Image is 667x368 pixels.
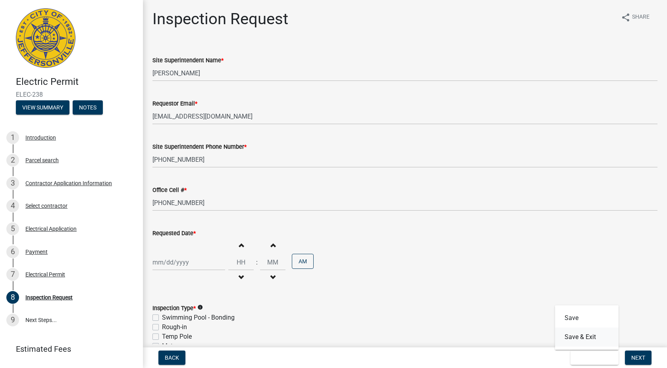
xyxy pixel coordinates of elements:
button: AM [292,254,314,269]
div: 6 [6,245,19,258]
wm-modal-confirm: Summary [16,105,69,111]
input: mm/dd/yyyy [152,254,225,270]
label: Meter [162,341,178,351]
div: 4 [6,199,19,212]
div: 7 [6,268,19,281]
a: Estimated Fees [6,341,130,357]
button: View Summary [16,100,69,115]
div: : [254,258,260,267]
span: Share [632,13,650,22]
label: Requested Date [152,231,196,236]
div: Inspection Request [25,295,73,300]
label: Swimming Pool - Bonding [162,313,235,322]
div: Contractor Application Information [25,180,112,186]
button: shareShare [615,10,656,25]
label: Office Cell # [152,188,187,193]
div: 9 [6,314,19,326]
span: ELEC-238 [16,91,127,98]
button: Notes [73,100,103,115]
button: Save & Exit [555,328,619,347]
div: 8 [6,291,19,304]
button: Next [625,351,652,365]
span: Next [631,355,645,361]
img: City of Jeffersonville, Indiana [16,8,75,68]
button: Save & Exit [571,351,619,365]
label: Inspection Type [152,306,196,311]
i: share [621,13,630,22]
i: info [197,305,203,310]
div: Electrical Permit [25,272,65,277]
label: Requestor Email [152,101,197,107]
div: 1 [6,131,19,144]
div: Save & Exit [555,305,619,350]
button: Back [158,351,185,365]
div: Electrical Application [25,226,77,232]
div: 2 [6,154,19,167]
h1: Inspection Request [152,10,288,29]
div: 5 [6,222,19,235]
div: Introduction [25,135,56,140]
div: Select contractor [25,203,67,209]
wm-modal-confirm: Notes [73,105,103,111]
button: Save [555,309,619,328]
span: Back [165,355,179,361]
input: Hours [228,254,254,270]
div: 3 [6,177,19,190]
input: Minutes [260,254,285,270]
label: Rough-in [162,322,187,332]
h4: Electric Permit [16,76,137,88]
div: Payment [25,249,48,255]
span: Save & Exit [577,355,607,361]
label: Site Superintendent Name [152,58,224,63]
label: Temp Pole [162,332,192,341]
label: Site Superintendent Phone Number [152,144,247,150]
div: Parcel search [25,157,59,163]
